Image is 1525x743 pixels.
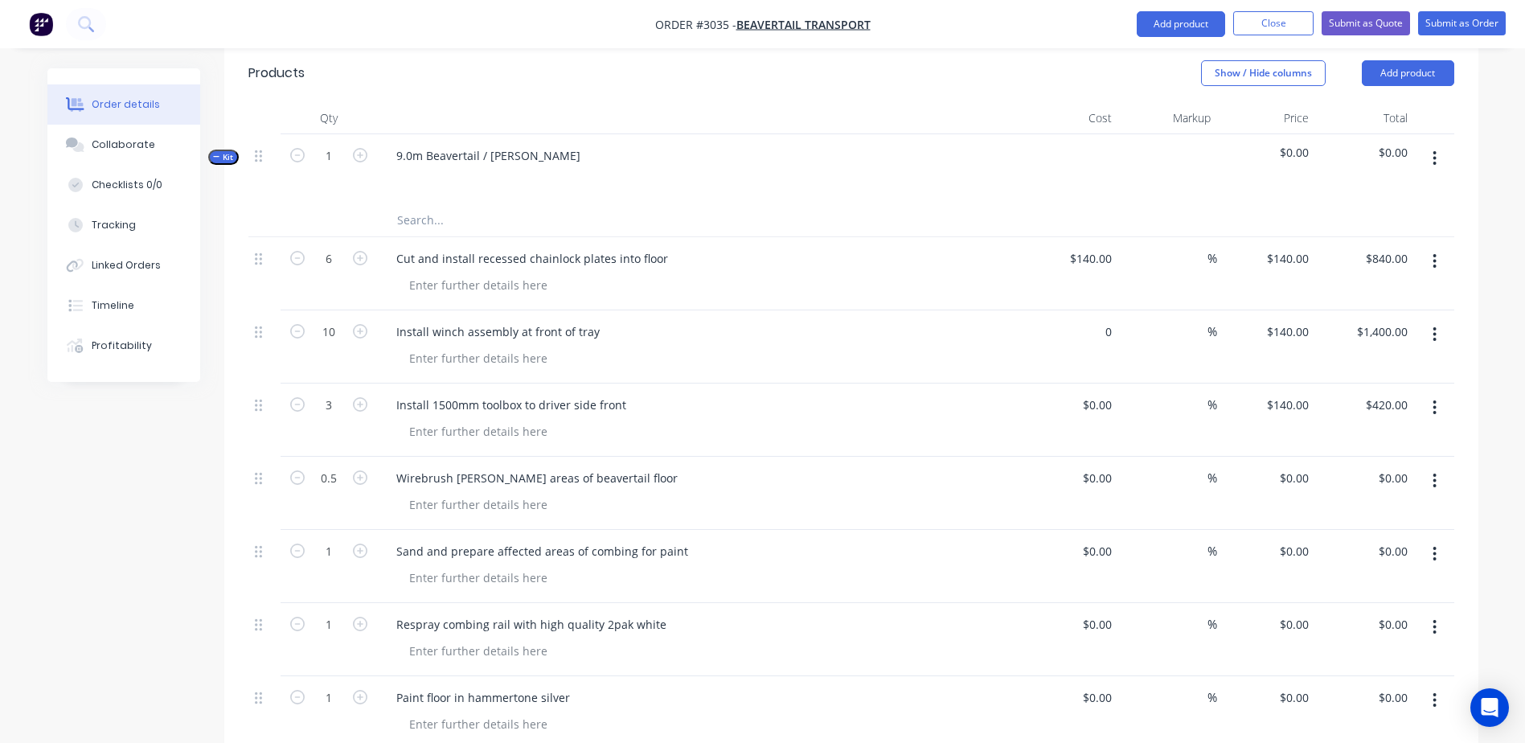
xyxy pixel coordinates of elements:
div: Qty [281,102,377,134]
input: Search... [396,204,718,236]
button: Submit as Quote [1322,11,1410,35]
div: Collaborate [92,138,155,152]
div: 9.0m Beavertail / [PERSON_NAME] [383,144,593,167]
a: Beavertail Transport [736,17,871,32]
span: % [1207,542,1217,560]
button: Timeline [47,285,200,326]
div: Timeline [92,298,134,313]
div: Install 1500mm toolbox to driver side front [383,393,639,417]
div: Sand and prepare affected areas of combing for paint [383,540,701,563]
div: Products [248,64,305,83]
button: Close [1233,11,1314,35]
span: % [1207,322,1217,341]
div: Markup [1118,102,1217,134]
div: Order details [92,97,160,112]
span: % [1207,396,1217,414]
div: Profitability [92,339,152,353]
div: Open Intercom Messenger [1470,688,1509,727]
span: % [1207,249,1217,268]
div: Total [1315,102,1414,134]
button: Profitability [47,326,200,366]
span: % [1207,469,1217,487]
div: Wirebrush [PERSON_NAME] areas of beavertail floor [383,466,691,490]
div: Cost [1020,102,1119,134]
button: Checklists 0/0 [47,165,200,205]
button: Collaborate [47,125,200,165]
button: Kit [208,150,239,165]
div: Checklists 0/0 [92,178,162,192]
div: Price [1217,102,1316,134]
div: Paint floor in hammertone silver [383,686,583,709]
button: Tracking [47,205,200,245]
div: Cut and install recessed chainlock plates into floor [383,247,681,270]
button: Submit as Order [1418,11,1506,35]
span: % [1207,688,1217,707]
span: % [1207,615,1217,634]
span: $0.00 [1322,144,1408,161]
span: Order #3035 - [655,17,736,32]
div: Install winch assembly at front of tray [383,320,613,343]
div: Linked Orders [92,258,161,273]
button: Order details [47,84,200,125]
button: Linked Orders [47,245,200,285]
button: Show / Hide columns [1201,60,1326,86]
button: Add product [1137,11,1225,37]
span: $0.00 [1224,144,1310,161]
button: Add product [1362,60,1454,86]
div: Respray combing rail with high quality 2pak white [383,613,679,636]
div: Tracking [92,218,136,232]
span: Kit [213,151,234,163]
img: Factory [29,12,53,36]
